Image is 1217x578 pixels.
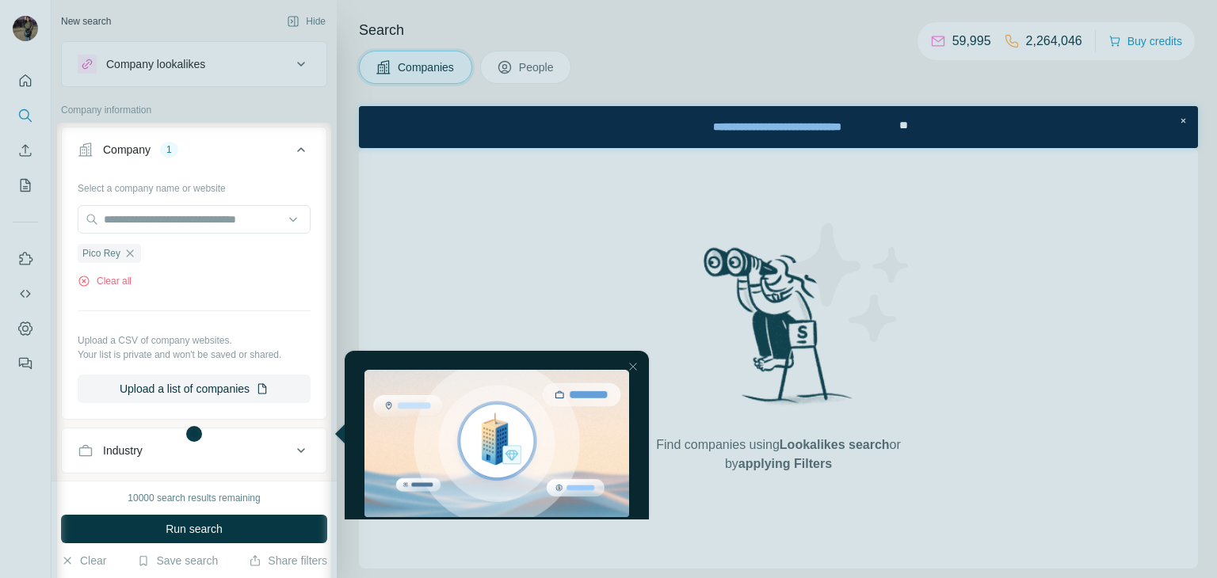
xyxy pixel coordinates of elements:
span: Run search [166,521,223,537]
div: Watch our October Product update [310,3,528,38]
button: Clear [61,553,106,568]
p: Your list is private and won't be saved or shared. [78,348,311,362]
button: Clear all [78,274,132,288]
div: 1 [160,143,178,157]
button: Save search [137,553,218,568]
button: Run search [61,515,327,543]
p: Upload a CSV of company websites. [78,333,311,348]
div: Close Step [292,10,311,29]
button: Upload a list of companies [78,375,311,403]
div: Company [103,142,151,158]
div: entering tooltip [13,3,318,312]
button: Company1 [62,131,326,175]
button: Industry [62,432,326,470]
div: Close Step [816,6,832,22]
img: 6941887457028875.png [33,22,298,169]
div: Industry [103,443,143,458]
div: Select a company name or website [78,175,311,196]
iframe: Tooltip [331,348,652,519]
button: Share filters [249,553,327,568]
div: 10000 search results remaining [128,491,260,505]
span: Pico Rey [82,246,120,260]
